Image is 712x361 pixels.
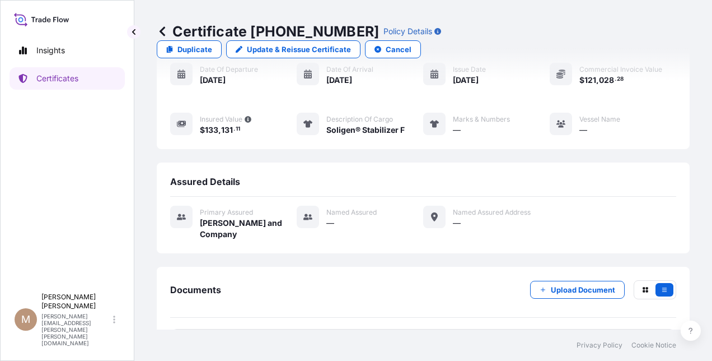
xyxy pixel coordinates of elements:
span: — [453,124,461,136]
span: , [218,126,221,134]
p: Upload Document [551,284,615,295]
a: Insights [10,39,125,62]
button: Upload Document [530,281,625,299]
span: Marks & Numbers [453,115,510,124]
span: Primary assured [200,208,253,217]
span: Documents [170,284,221,295]
span: — [579,124,587,136]
span: 11 [236,127,240,131]
a: Certificates [10,67,125,90]
p: Duplicate [177,44,212,55]
span: Named Assured [326,208,377,217]
span: — [453,217,461,229]
p: Cancel [386,44,411,55]
a: Duplicate [157,40,222,58]
span: Named Assured Address [453,208,531,217]
p: [PERSON_NAME][EMAIL_ADDRESS][PERSON_NAME][PERSON_NAME][DOMAIN_NAME] [41,313,111,346]
p: Certificate [PHONE_NUMBER] [157,22,379,40]
span: — [326,217,334,229]
button: Cancel [365,40,421,58]
span: . [233,127,235,131]
a: Update & Reissue Certificate [226,40,360,58]
p: Insights [36,45,65,56]
span: . [615,77,616,81]
span: 133 [205,126,218,134]
span: 131 [221,126,233,134]
span: $ [200,126,205,134]
p: Certificates [36,73,78,84]
p: [PERSON_NAME] [PERSON_NAME] [41,293,111,311]
p: Policy Details [383,26,432,37]
a: Privacy Policy [577,341,622,350]
span: [PERSON_NAME] and Company [200,217,297,240]
span: Soligen® Stabilizer F [326,124,405,136]
span: Assured Details [170,176,240,187]
span: M [21,314,30,325]
span: Insured Value [200,115,242,124]
span: 28 [617,77,624,81]
a: PDFCertificate[DATE]T14:10:38.488228 [170,329,676,358]
span: Vessel Name [579,115,620,124]
a: Cookie Notice [631,341,676,350]
p: Update & Reissue Certificate [247,44,351,55]
span: Description of cargo [326,115,393,124]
